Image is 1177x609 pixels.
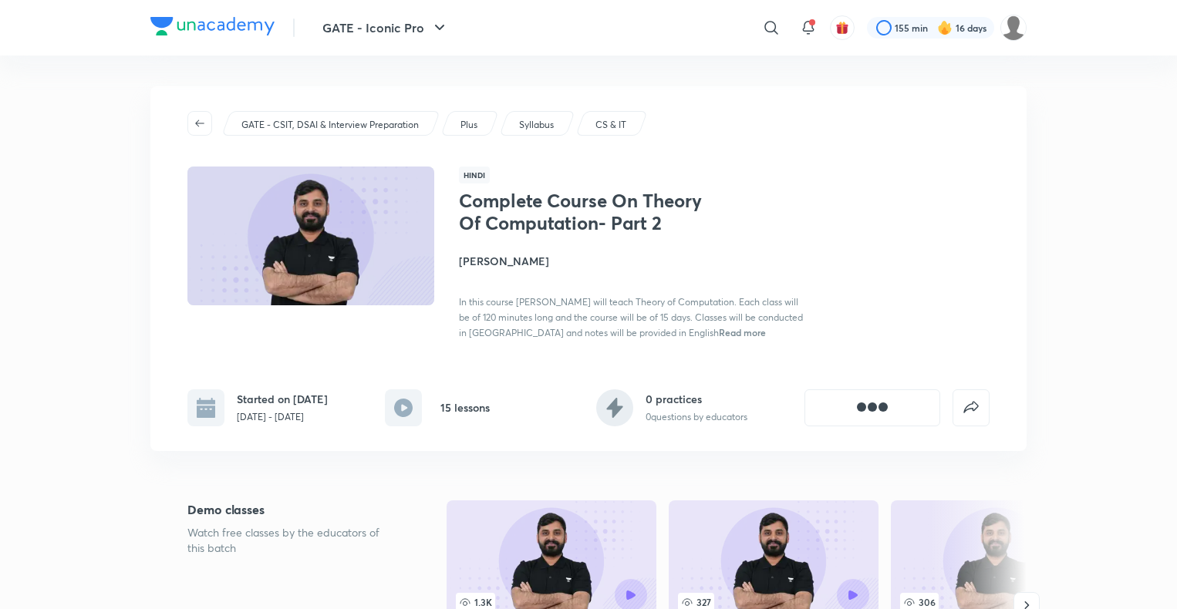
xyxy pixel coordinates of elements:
span: In this course [PERSON_NAME] will teach Theory of Computation. Each class will be of 120 minutes ... [459,296,803,338]
h4: [PERSON_NAME] [459,253,804,269]
p: GATE - CSIT, DSAI & Interview Preparation [241,118,419,132]
button: GATE - Iconic Pro [313,12,458,43]
img: avatar [835,21,849,35]
a: Plus [458,118,481,132]
h6: 0 practices [646,391,747,407]
p: [DATE] - [DATE] [237,410,328,424]
a: Company Logo [150,17,275,39]
p: CS & IT [595,118,626,132]
button: [object Object] [804,389,940,426]
h5: Demo classes [187,500,397,519]
span: Hindi [459,167,490,183]
h6: Started on [DATE] [237,391,328,407]
a: Syllabus [517,118,557,132]
img: Company Logo [150,17,275,35]
h1: Complete Course On Theory Of Computation- Part 2 [459,190,711,234]
img: Deepika S S [1000,15,1027,41]
a: GATE - CSIT, DSAI & Interview Preparation [239,118,422,132]
a: CS & IT [593,118,629,132]
p: 0 questions by educators [646,410,747,424]
h6: 15 lessons [440,399,490,416]
img: streak [937,20,953,35]
span: Read more [719,326,766,338]
button: avatar [830,15,855,40]
button: false [953,389,990,426]
img: Thumbnail [185,165,437,307]
p: Watch free classes by the educators of this batch [187,525,397,556]
p: Syllabus [519,118,554,132]
p: Plus [460,118,477,132]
